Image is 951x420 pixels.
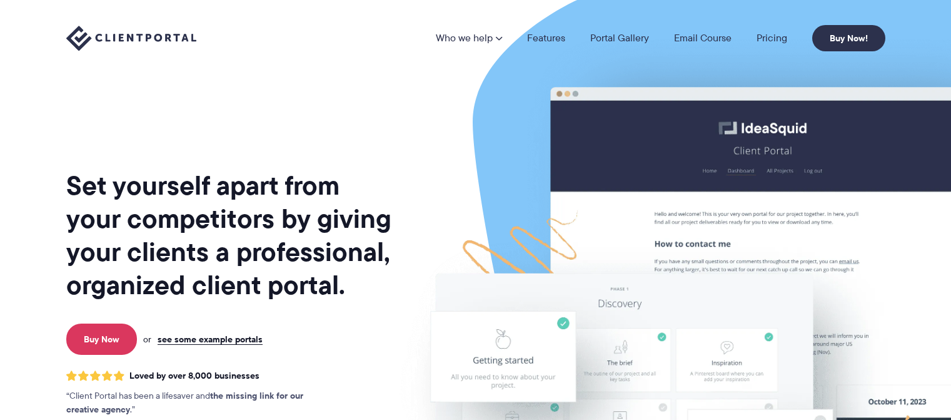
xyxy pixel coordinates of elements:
a: Portal Gallery [590,33,649,43]
a: Email Course [674,33,732,43]
h1: Set yourself apart from your competitors by giving your clients a professional, organized client ... [66,169,394,302]
a: Pricing [757,33,787,43]
a: Buy Now! [812,25,885,51]
strong: the missing link for our creative agency [66,389,303,416]
a: Who we help [436,33,502,43]
p: Client Portal has been a lifesaver and . [66,389,329,417]
span: Loved by over 8,000 businesses [129,371,259,381]
span: or [143,334,151,345]
a: Features [527,33,565,43]
a: Buy Now [66,324,137,355]
a: see some example portals [158,334,263,345]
